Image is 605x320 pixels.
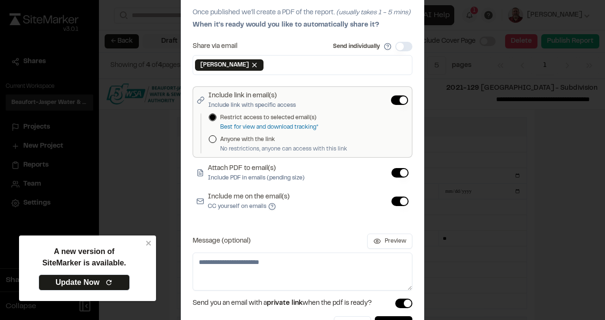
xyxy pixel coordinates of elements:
p: No restrictions, anyone can access with this link [220,145,347,153]
label: Anyone with the link [220,135,347,144]
span: private link [267,301,302,306]
p: Include link with specific access [208,101,296,110]
label: Share via email [193,43,237,50]
label: Message (optional) [193,238,251,245]
span: (usually takes 1 - 5 mins) [336,10,410,16]
p: Include PDF in emails (pending size) [208,174,304,182]
p: CC yourself on emails [208,202,290,211]
p: Best for view and download tracking* [220,123,318,132]
label: Send individually [333,42,380,51]
span: Send you an email with a when the pdf is ready? [193,298,372,309]
button: Preview [367,234,412,249]
label: Attach PDF to email(s) [208,163,304,182]
span: When it's ready would you like to automatically share it? [193,22,379,28]
button: Include me on the email(s)CC yourself on emails [268,203,276,210]
label: Include me on the email(s) [208,192,290,211]
label: Include link in email(s) [208,91,296,110]
p: Once published we'll create a PDF of the report. [193,8,412,18]
span: [PERSON_NAME] [200,61,249,69]
label: Restrict access to selected email(s) [220,113,318,122]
